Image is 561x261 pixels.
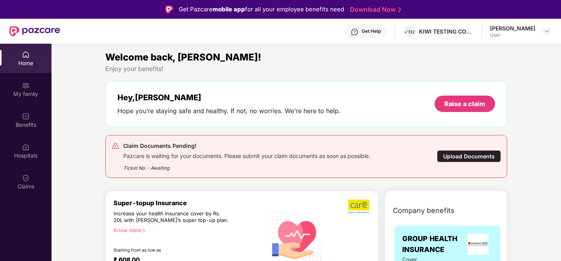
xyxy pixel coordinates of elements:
div: Increase your health insurance cover by Rs. 20L with [PERSON_NAME]’s super top-up plan. [114,210,230,224]
span: Company benefits [393,205,454,216]
img: svg+xml;base64,PHN2ZyB3aWR0aD0iMjAiIGhlaWdodD0iMjAiIHZpZXdCb3g9IjAgMCAyMCAyMCIgZmlsbD0ibm9uZSIgeG... [22,82,30,89]
span: GROUP HEALTH INSURANCE [402,233,463,256]
img: New Pazcare Logo [9,26,60,36]
img: svg+xml;base64,PHN2ZyBpZD0iSG9zcGl0YWxzIiB4bWxucz0iaHR0cDovL3d3dy53My5vcmcvMjAwMC9zdmciIHdpZHRoPS... [22,143,30,151]
div: Get Pazcare for all your employee benefits need [179,5,344,14]
div: Pazcare is waiting for your documents. Please submit your claim documents as soon as possible. [123,151,370,160]
img: insurerLogo [467,234,488,255]
div: User [490,32,535,38]
div: Get Help [362,28,381,34]
div: Hope you’re staying safe and healthy. If not, no worries. We’re here to help. [117,107,341,115]
div: [PERSON_NAME] [490,25,535,32]
div: Starting from as low as [114,247,230,253]
strong: mobile app [213,5,245,13]
a: Download Now [350,5,399,14]
div: Know more [114,227,259,233]
img: svg+xml;base64,PHN2ZyBpZD0iQ2xhaW0iIHhtbG5zPSJodHRwOi8vd3d3LnczLm9yZy8yMDAwL3N2ZyIgd2lkdGg9IjIwIi... [22,174,30,182]
div: Hey, [PERSON_NAME] [117,93,341,102]
img: svg+xml;base64,PHN2ZyBpZD0iQmVuZWZpdHMiIHhtbG5zPSJodHRwOi8vd3d3LnczLm9yZy8yMDAwL3N2ZyIgd2lkdGg9Ij... [22,112,30,120]
img: logo.png [404,30,415,34]
div: Upload Documents [437,150,501,162]
div: Claim Documents Pending! [123,141,370,151]
span: right [142,229,146,233]
div: Super-topup Insurance [114,199,263,207]
img: svg+xml;base64,PHN2ZyBpZD0iRHJvcGRvd24tMzJ4MzIiIHhtbG5zPSJodHRwOi8vd3d3LnczLm9yZy8yMDAwL3N2ZyIgd2... [544,28,550,34]
img: Logo [165,5,173,13]
div: KIWI TESTING CONSULTANCY INDIA PRIVATE LIMITED [419,28,474,35]
img: Stroke [398,5,401,14]
img: svg+xml;base64,PHN2ZyBpZD0iSG9tZSIgeG1sbnM9Imh0dHA6Ly93d3cudzMub3JnLzIwMDAvc3ZnIiB3aWR0aD0iMjAiIG... [22,51,30,59]
img: svg+xml;base64,PHN2ZyB4bWxucz0iaHR0cDovL3d3dy53My5vcmcvMjAwMC9zdmciIHdpZHRoPSIyNCIgaGVpZ2h0PSIyNC... [112,142,119,150]
img: svg+xml;base64,PHN2ZyBpZD0iSGVscC0zMngzMiIgeG1sbnM9Imh0dHA6Ly93d3cudzMub3JnLzIwMDAvc3ZnIiB3aWR0aD... [351,28,359,36]
div: Raise a claim [444,99,485,108]
div: Enjoy your benefits! [105,65,508,73]
span: Welcome back, [PERSON_NAME]! [105,51,261,63]
div: Ticket No. - Awaiting [123,160,370,172]
img: b5dec4f62d2307b9de63beb79f102df3.png [348,199,370,214]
